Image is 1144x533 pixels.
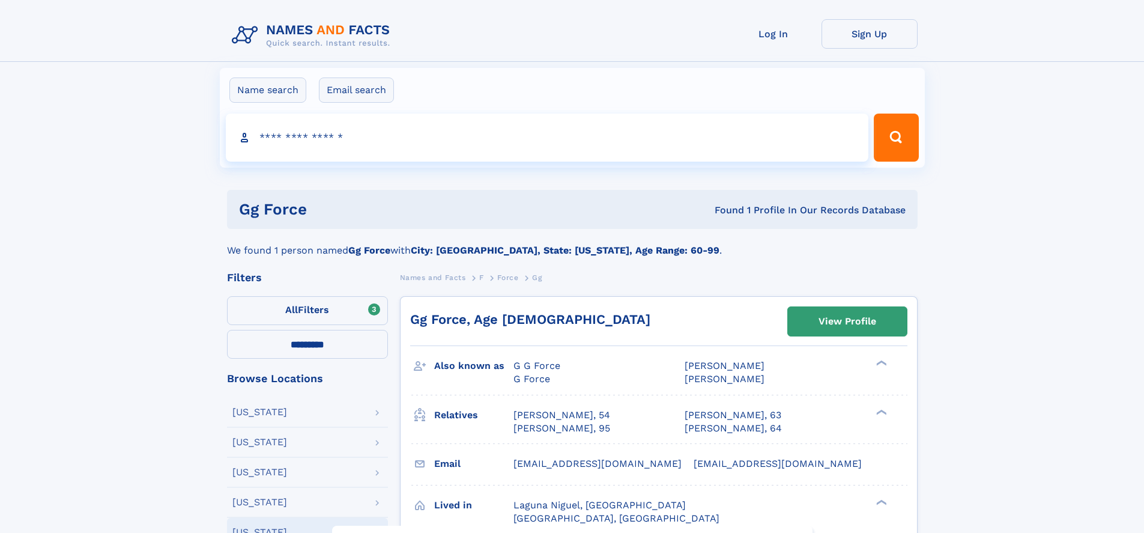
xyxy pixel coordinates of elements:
[232,468,287,477] div: [US_STATE]
[227,229,918,258] div: We found 1 person named with .
[285,304,298,315] span: All
[685,422,782,435] a: [PERSON_NAME], 64
[685,360,764,371] span: [PERSON_NAME]
[479,270,484,285] a: F
[410,312,650,327] a: Gg Force, Age [DEMOGRAPHIC_DATA]
[819,308,876,335] div: View Profile
[685,409,781,422] a: [PERSON_NAME], 63
[873,408,888,416] div: ❯
[694,458,862,469] span: [EMAIL_ADDRESS][DOMAIN_NAME]
[873,498,888,506] div: ❯
[513,360,560,371] span: G G Force
[227,296,388,325] label: Filters
[434,454,513,474] h3: Email
[227,272,388,283] div: Filters
[226,114,869,162] input: search input
[434,405,513,425] h3: Relatives
[479,273,484,282] span: F
[510,204,906,217] div: Found 1 Profile In Our Records Database
[232,498,287,507] div: [US_STATE]
[497,270,518,285] a: Force
[400,270,466,285] a: Names and Facts
[239,202,511,217] h1: Gg Force
[232,437,287,447] div: [US_STATE]
[685,373,764,385] span: [PERSON_NAME]
[227,19,400,52] img: Logo Names and Facts
[411,245,719,256] b: City: [GEOGRAPHIC_DATA], State: [US_STATE], Age Range: 60-99
[513,422,610,435] a: [PERSON_NAME], 95
[873,359,888,367] div: ❯
[822,19,918,49] a: Sign Up
[497,273,518,282] span: Force
[513,499,686,511] span: Laguna Niguel, [GEOGRAPHIC_DATA]
[434,356,513,376] h3: Also known as
[513,513,719,524] span: [GEOGRAPHIC_DATA], [GEOGRAPHIC_DATA]
[227,373,388,384] div: Browse Locations
[434,495,513,516] h3: Lived in
[229,78,306,103] label: Name search
[874,114,918,162] button: Search Button
[725,19,822,49] a: Log In
[513,373,550,385] span: G Force
[319,78,394,103] label: Email search
[513,409,610,422] a: [PERSON_NAME], 54
[788,307,907,336] a: View Profile
[532,273,542,282] span: Gg
[513,458,682,469] span: [EMAIL_ADDRESS][DOMAIN_NAME]
[232,407,287,417] div: [US_STATE]
[348,245,390,256] b: Gg Force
